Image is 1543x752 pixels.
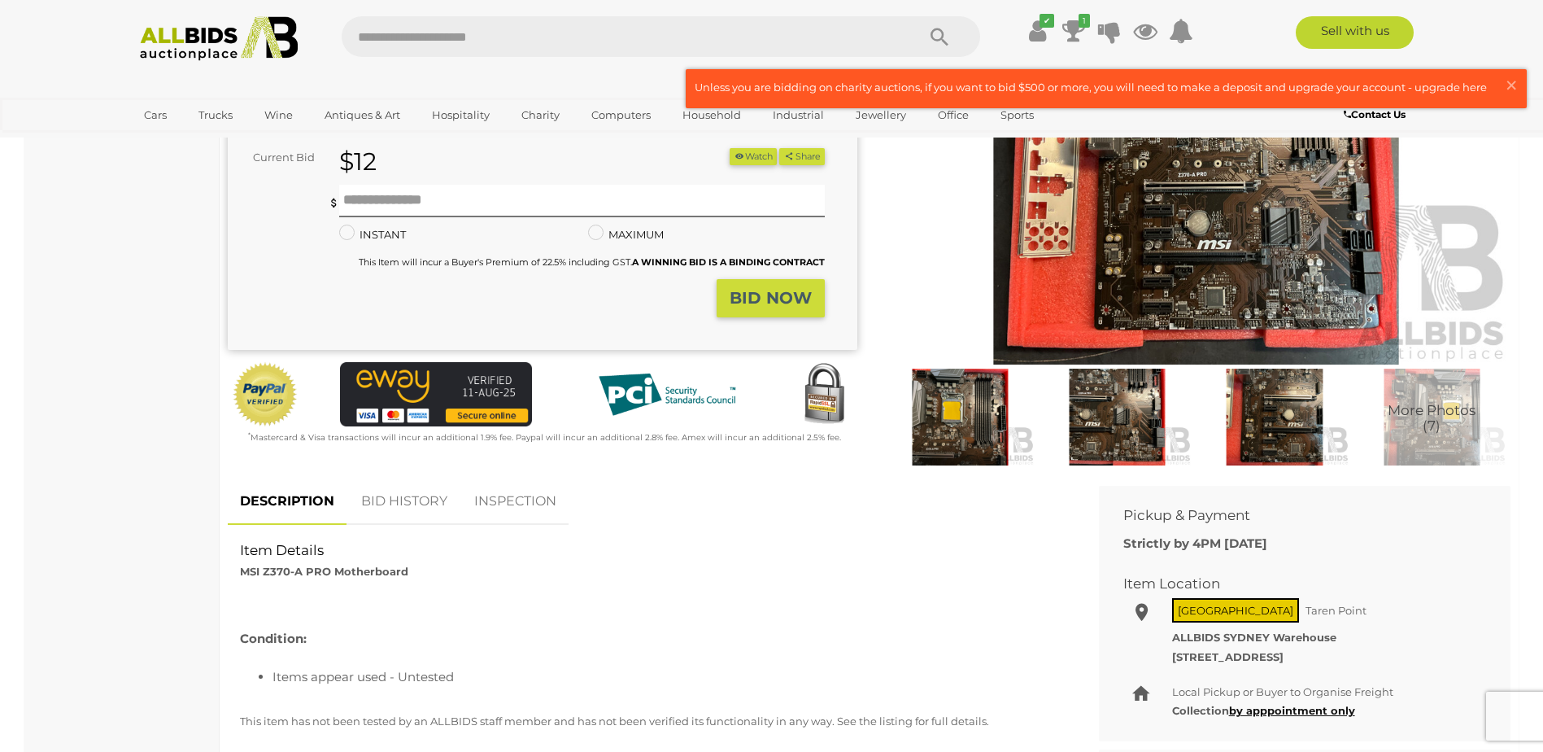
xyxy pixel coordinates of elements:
[1061,16,1086,46] a: 1
[1040,14,1054,28] i: ✔
[1358,369,1506,465] a: More Photos(7)
[421,102,500,129] a: Hospitality
[1043,369,1192,465] img: MSI Z370-A PRO Motherboard
[1123,536,1267,551] b: Strictly by 4PM [DATE]
[588,225,664,244] label: MAXIMUM
[717,279,825,317] button: BID NOW
[228,478,347,526] a: DESCRIPTION
[248,432,841,443] small: Mastercard & Visa transactions will incur an additional 1.9% fee. Paypal will incur an additional...
[762,102,835,129] a: Industrial
[240,543,1062,558] h2: Item Details
[254,102,303,129] a: Wine
[886,369,1035,465] img: MSI Z370-A PRO Motherboard
[1172,685,1393,698] span: Local Pickup or Buyer to Organise Freight
[1358,369,1506,465] img: MSI Z370-A PRO Motherboard
[730,148,777,165] button: Watch
[339,225,406,244] label: INSTANT
[511,102,570,129] a: Charity
[133,102,177,129] a: Cars
[131,16,307,61] img: Allbids.com.au
[730,148,777,165] li: Watch this item
[1344,108,1406,120] b: Contact Us
[1344,106,1410,124] a: Contact Us
[927,102,979,129] a: Office
[1200,369,1349,465] img: MSI Z370-A PRO Motherboard
[1229,704,1355,717] a: by apppointment only
[1301,600,1371,621] span: Taren Point
[730,288,812,308] strong: BID NOW
[672,102,752,129] a: Household
[779,148,824,165] button: Share
[990,102,1044,129] a: Sports
[1172,650,1284,663] strong: [STREET_ADDRESS]
[314,102,411,129] a: Antiques & Art
[1172,631,1336,644] strong: ALLBIDS SYDNEY Warehouse
[340,362,532,426] img: eWAY Payment Gateway
[1026,16,1050,46] a: ✔
[1172,704,1355,717] b: Collection
[188,102,243,129] a: Trucks
[1079,14,1090,28] i: 1
[586,362,748,427] img: PCI DSS compliant
[1123,576,1462,592] h2: Item Location
[228,148,327,167] div: Current Bid
[133,129,270,155] a: [GEOGRAPHIC_DATA]
[359,256,825,268] small: This Item will incur a Buyer's Premium of 22.5% including GST.
[845,102,917,129] a: Jewellery
[581,102,661,129] a: Computers
[791,362,856,427] img: Secured by Rapid SSL
[632,256,825,268] b: A WINNING BID IS A BINDING CONTRACT
[240,712,1062,731] p: This item has not been tested by an ALLBIDS staff member and has not been verified its functional...
[272,666,1062,688] li: Items appear used - Untested
[339,146,377,177] strong: $12
[1504,69,1519,101] span: ×
[232,362,299,427] img: Official PayPal Seal
[1388,404,1475,434] span: More Photos (7)
[899,16,980,57] button: Search
[240,631,307,646] b: Condition:
[1123,508,1462,523] h2: Pickup & Payment
[462,478,569,526] a: INSPECTION
[1172,598,1299,623] span: [GEOGRAPHIC_DATA]
[240,565,408,578] strong: MSI Z370-A PRO Motherboard
[1296,16,1414,49] a: Sell with us
[349,478,460,526] a: BID HISTORY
